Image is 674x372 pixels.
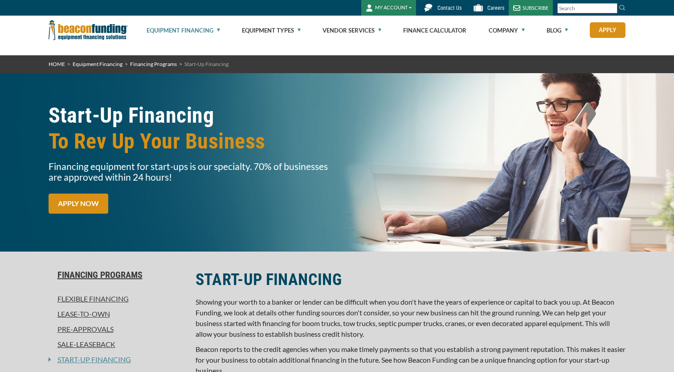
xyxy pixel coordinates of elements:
[130,61,177,67] a: Financing Programs
[557,3,617,13] input: Search
[489,16,525,45] a: Company
[51,354,131,365] a: Start-Up Financing
[49,161,332,182] p: Financing equipment for start-ups is our specialty. 70% of businesses are approved within 24 hours!
[49,128,332,154] span: To Rev Up Your Business
[49,339,185,350] a: Sale-Leaseback
[196,298,614,338] span: Showing your worth to a banker or lender can be difficult when you don't have the years of experi...
[323,16,381,45] a: Vendor Services
[196,269,626,290] h2: START-UP FINANCING
[487,5,504,11] span: Careers
[49,269,185,280] a: Financing Programs
[49,194,108,214] a: APPLY NOW
[608,5,615,12] a: Clear search text
[49,309,185,319] a: Lease-To-Own
[590,22,625,38] a: Apply
[619,4,626,11] img: Search
[49,61,65,67] a: HOME
[242,16,301,45] a: Equipment Types
[184,61,229,67] span: Start-Up Financing
[49,16,128,45] img: Beacon Funding Corporation logo
[49,324,185,335] a: Pre-approvals
[49,103,332,154] h1: Start-Up Financing
[147,16,220,45] a: Equipment Financing
[49,293,185,304] a: Flexible Financing
[73,61,123,67] a: Equipment Financing
[437,5,462,11] span: Contact Us
[403,16,466,45] a: Finance Calculator
[547,16,568,45] a: Blog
